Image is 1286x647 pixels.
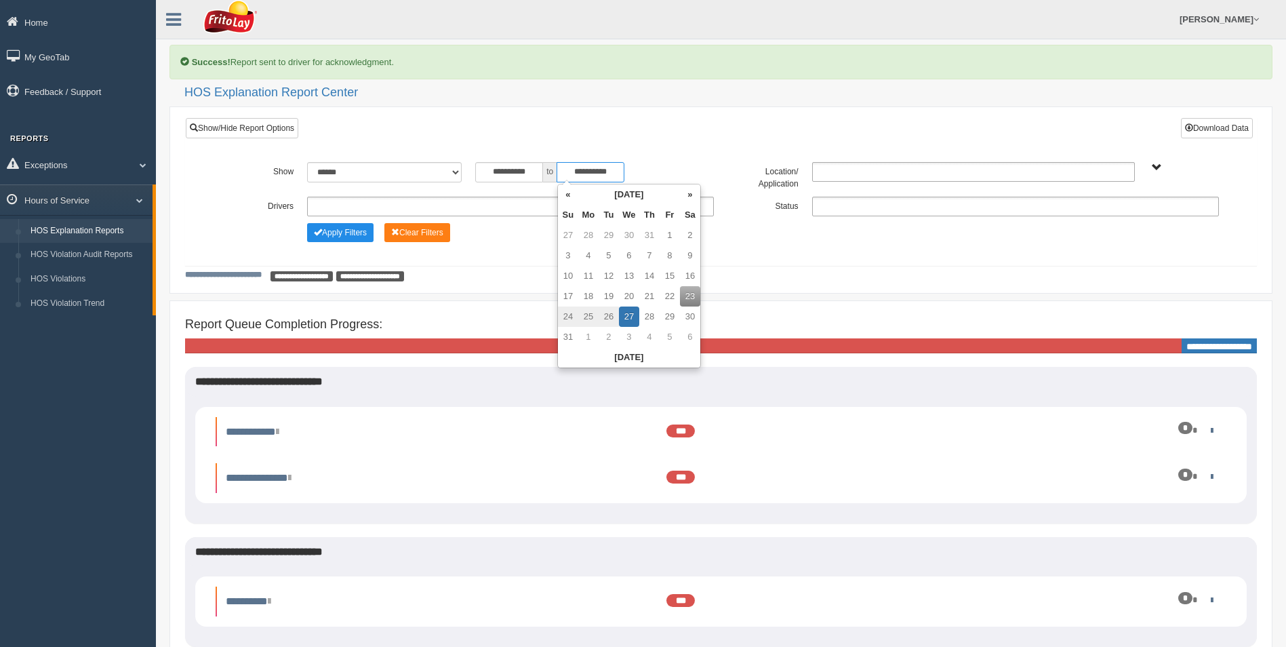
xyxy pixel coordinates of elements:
[558,327,578,347] td: 31
[680,246,700,266] td: 9
[660,307,680,327] td: 29
[24,243,153,267] a: HOS Violation Audit Reports
[619,246,639,266] td: 6
[680,327,700,347] td: 6
[558,286,578,307] td: 17
[639,205,660,225] th: Th
[558,184,578,205] th: «
[599,205,619,225] th: Tu
[721,197,805,213] label: Status
[578,225,599,246] td: 28
[639,246,660,266] td: 7
[599,225,619,246] td: 29
[578,246,599,266] td: 4
[639,307,660,327] td: 28
[24,267,153,292] a: HOS Violations
[578,266,599,286] td: 11
[639,225,660,246] td: 31
[558,307,578,327] td: 24
[599,307,619,327] td: 26
[680,307,700,327] td: 30
[619,327,639,347] td: 3
[24,219,153,243] a: HOS Explanation Reports
[543,162,557,182] span: to
[307,223,374,242] button: Change Filter Options
[721,162,805,190] label: Location/ Application
[660,286,680,307] td: 22
[186,118,298,138] a: Show/Hide Report Options
[216,587,1226,616] li: Expand
[660,246,680,266] td: 8
[639,266,660,286] td: 14
[660,327,680,347] td: 5
[599,266,619,286] td: 12
[24,292,153,316] a: HOS Violation Trend
[619,307,639,327] td: 27
[639,327,660,347] td: 4
[680,184,700,205] th: »
[660,225,680,246] td: 1
[619,266,639,286] td: 13
[599,327,619,347] td: 2
[1181,118,1253,138] button: Download Data
[216,197,300,213] label: Drivers
[680,205,700,225] th: Sa
[578,286,599,307] td: 18
[184,86,1272,100] h2: HOS Explanation Report Center
[384,223,450,242] button: Change Filter Options
[680,286,700,307] td: 23
[599,246,619,266] td: 5
[216,417,1226,447] li: Expand
[619,225,639,246] td: 30
[639,286,660,307] td: 21
[216,463,1226,493] li: Expand
[578,205,599,225] th: Mo
[578,307,599,327] td: 25
[680,225,700,246] td: 2
[169,45,1272,79] div: Report sent to driver for acknowledgment.
[619,286,639,307] td: 20
[558,225,578,246] td: 27
[660,266,680,286] td: 15
[216,162,300,178] label: Show
[578,184,680,205] th: [DATE]
[558,347,700,368] th: [DATE]
[660,205,680,225] th: Fr
[185,318,1257,332] h4: Report Queue Completion Progress:
[192,57,230,67] b: Success!
[558,246,578,266] td: 3
[619,205,639,225] th: We
[578,327,599,347] td: 1
[599,286,619,307] td: 19
[558,266,578,286] td: 10
[558,205,578,225] th: Su
[680,266,700,286] td: 16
